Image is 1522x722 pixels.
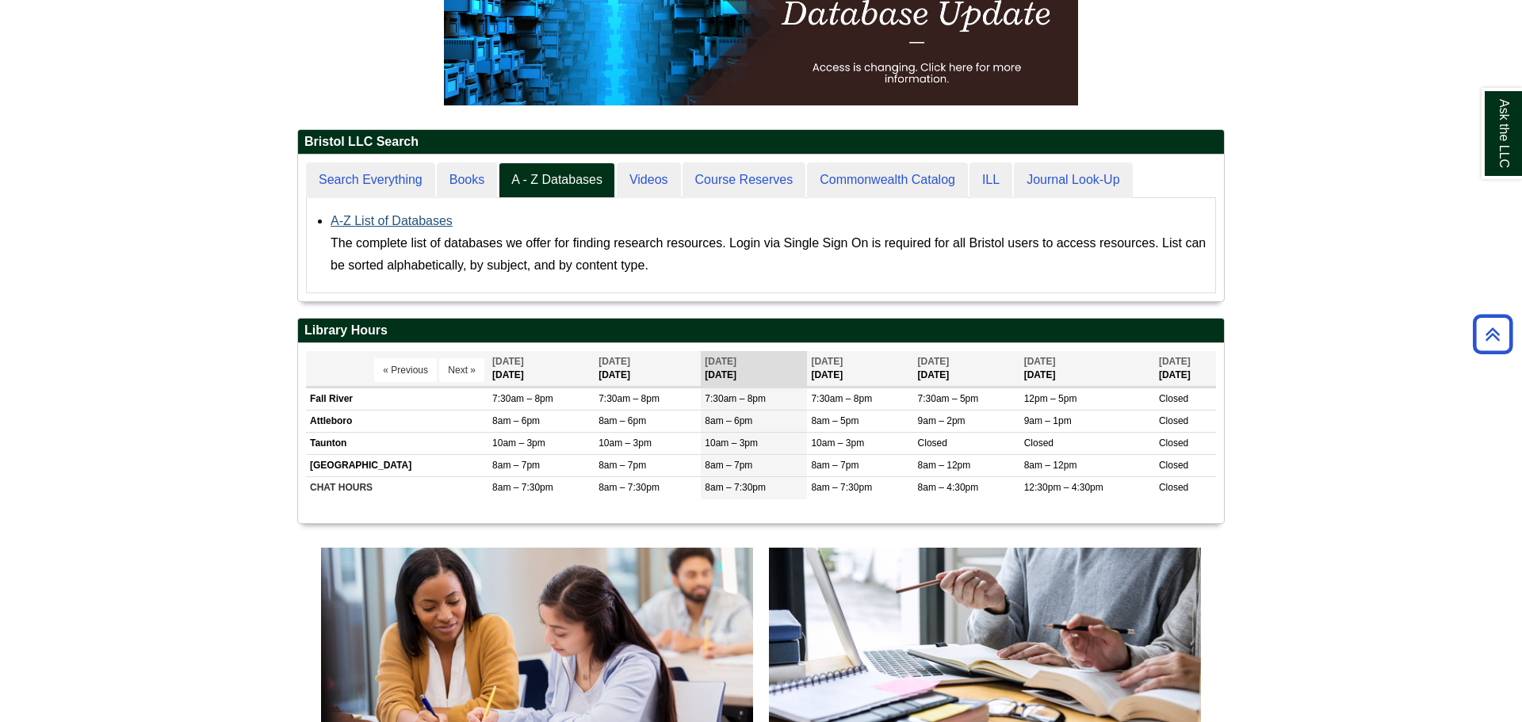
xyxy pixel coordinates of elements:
[306,410,488,432] td: Attleboro
[918,482,979,493] span: 8am – 4:30pm
[595,351,701,387] th: [DATE]
[1159,460,1188,471] span: Closed
[492,356,524,367] span: [DATE]
[1024,415,1072,426] span: 9am – 1pm
[807,351,913,387] th: [DATE]
[705,437,758,449] span: 10am – 3pm
[617,162,681,198] a: Videos
[488,351,595,387] th: [DATE]
[918,460,971,471] span: 8am – 12pm
[918,356,950,367] span: [DATE]
[705,393,766,404] span: 7:30am – 8pm
[1159,393,1188,404] span: Closed
[499,162,615,198] a: A - Z Databases
[298,130,1224,155] h2: Bristol LLC Search
[306,162,435,198] a: Search Everything
[598,356,630,367] span: [DATE]
[705,460,752,471] span: 8am – 7pm
[701,351,807,387] th: [DATE]
[1024,393,1077,404] span: 12pm – 5pm
[1467,323,1518,345] a: Back to Top
[298,319,1224,343] h2: Library Hours
[492,437,545,449] span: 10am – 3pm
[331,214,453,227] a: A-Z List of Databases
[1024,437,1054,449] span: Closed
[918,415,966,426] span: 9am – 2pm
[306,388,488,410] td: Fall River
[598,460,646,471] span: 8am – 7pm
[1024,356,1056,367] span: [DATE]
[969,162,1012,198] a: ILL
[1159,415,1188,426] span: Closed
[705,482,766,493] span: 8am – 7:30pm
[598,393,660,404] span: 7:30am – 8pm
[705,356,736,367] span: [DATE]
[598,482,660,493] span: 8am – 7:30pm
[811,482,872,493] span: 8am – 7:30pm
[306,477,488,499] td: CHAT HOURS
[306,433,488,455] td: Taunton
[598,437,652,449] span: 10am – 3pm
[918,437,947,449] span: Closed
[683,162,806,198] a: Course Reserves
[1155,351,1216,387] th: [DATE]
[331,232,1207,277] div: The complete list of databases we offer for finding research resources. Login via Single Sign On ...
[374,358,437,382] button: « Previous
[306,455,488,477] td: [GEOGRAPHIC_DATA]
[1159,356,1191,367] span: [DATE]
[1159,482,1188,493] span: Closed
[598,415,646,426] span: 8am – 6pm
[1020,351,1155,387] th: [DATE]
[811,356,843,367] span: [DATE]
[1159,437,1188,449] span: Closed
[811,460,859,471] span: 8am – 7pm
[705,415,752,426] span: 8am – 6pm
[492,460,540,471] span: 8am – 7pm
[492,482,553,493] span: 8am – 7:30pm
[807,162,968,198] a: Commonwealth Catalog
[1014,162,1132,198] a: Journal Look-Up
[1024,460,1077,471] span: 8am – 12pm
[492,393,553,404] span: 7:30am – 8pm
[811,415,859,426] span: 8am – 5pm
[811,437,864,449] span: 10am – 3pm
[439,358,484,382] button: Next »
[437,162,497,198] a: Books
[1024,482,1103,493] span: 12:30pm – 4:30pm
[492,415,540,426] span: 8am – 6pm
[811,393,872,404] span: 7:30am – 8pm
[914,351,1020,387] th: [DATE]
[918,393,979,404] span: 7:30am – 5pm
